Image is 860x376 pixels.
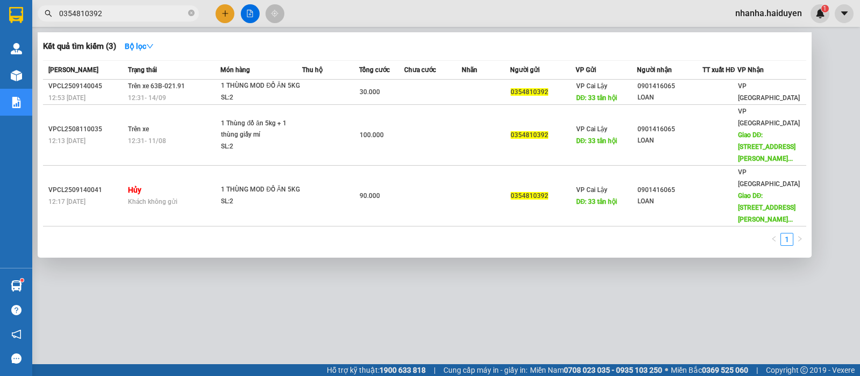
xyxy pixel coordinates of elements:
[360,88,380,96] span: 30.000
[703,66,735,74] span: TT xuất HĐ
[576,66,596,74] span: VP Gửi
[637,135,702,146] div: LOAN
[48,198,85,205] span: 12:17 [DATE]
[116,38,162,55] button: Bộ lọcdown
[11,280,22,292] img: warehouse-icon
[771,236,777,242] span: left
[48,124,125,135] div: VPCL2508110035
[11,97,22,108] img: solution-icon
[462,66,477,74] span: Nhãn
[146,42,154,50] span: down
[302,66,322,74] span: Thu hộ
[11,353,21,364] span: message
[576,137,618,145] span: DĐ: 33 tân hội
[128,137,166,145] span: 12:31 - 11/08
[43,41,116,52] h3: Kết quả tìm kiếm ( 3 )
[576,82,607,90] span: VP Cai Lậy
[511,88,548,96] span: 0354810392
[360,131,384,139] span: 100.000
[221,92,302,104] div: SL: 2
[128,94,166,102] span: 12:31 - 14/09
[737,66,764,74] span: VP Nhận
[637,185,702,196] div: 0901416065
[637,124,702,135] div: 0901416065
[404,66,436,74] span: Chưa cước
[637,66,672,74] span: Người nhận
[738,82,800,102] span: VP [GEOGRAPHIC_DATA]
[128,125,149,133] span: Trên xe
[188,10,195,16] span: close-circle
[11,329,21,339] span: notification
[576,125,607,133] span: VP Cai Lậy
[9,7,23,23] img: logo-vxr
[59,8,186,19] input: Tìm tên, số ĐT hoặc mã đơn
[637,196,702,207] div: LOAN
[48,185,125,196] div: VPCL2509140041
[781,233,793,245] a: 1
[511,131,548,139] span: 0354810392
[797,236,803,242] span: right
[511,192,548,200] span: 0354810392
[576,198,618,205] span: DĐ: 33 tân hội
[48,94,85,102] span: 12:53 [DATE]
[738,168,800,188] span: VP [GEOGRAPHIC_DATA]
[188,9,195,19] span: close-circle
[359,66,390,74] span: Tổng cước
[45,10,52,17] span: search
[221,80,302,92] div: 1 THÙNG MOD ĐỒ ĂN 5KG
[128,82,185,90] span: Trên xe 63B-021.91
[576,94,618,102] span: DĐ: 33 tân hội
[11,43,22,54] img: warehouse-icon
[48,137,85,145] span: 12:13 [DATE]
[125,42,154,51] strong: Bộ lọc
[576,186,607,194] span: VP Cai Lậy
[768,233,780,246] li: Previous Page
[768,233,780,246] button: left
[48,66,98,74] span: [PERSON_NAME]
[360,192,380,200] span: 90.000
[510,66,540,74] span: Người gửi
[128,66,157,74] span: Trạng thái
[738,108,800,127] span: VP [GEOGRAPHIC_DATA]
[220,66,250,74] span: Món hàng
[221,141,302,153] div: SL: 2
[780,233,793,246] li: 1
[11,305,21,315] span: question-circle
[128,198,177,205] span: Khách không gửi
[793,233,806,246] li: Next Page
[221,196,302,208] div: SL: 2
[738,131,795,162] span: Giao DĐ: [STREET_ADDRESS][PERSON_NAME]...
[128,186,141,194] strong: Hủy
[221,118,302,141] div: 1 Thùng đồ ăn 5kg + 1 thùng giấy mí
[738,192,795,223] span: Giao DĐ: [STREET_ADDRESS][PERSON_NAME]...
[793,233,806,246] button: right
[20,279,24,282] sup: 1
[48,81,125,92] div: VPCL2509140045
[637,81,702,92] div: 0901416065
[637,92,702,103] div: LOAN
[11,70,22,81] img: warehouse-icon
[221,184,302,196] div: 1 THÙNG MOD ĐỒ ĂN 5KG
